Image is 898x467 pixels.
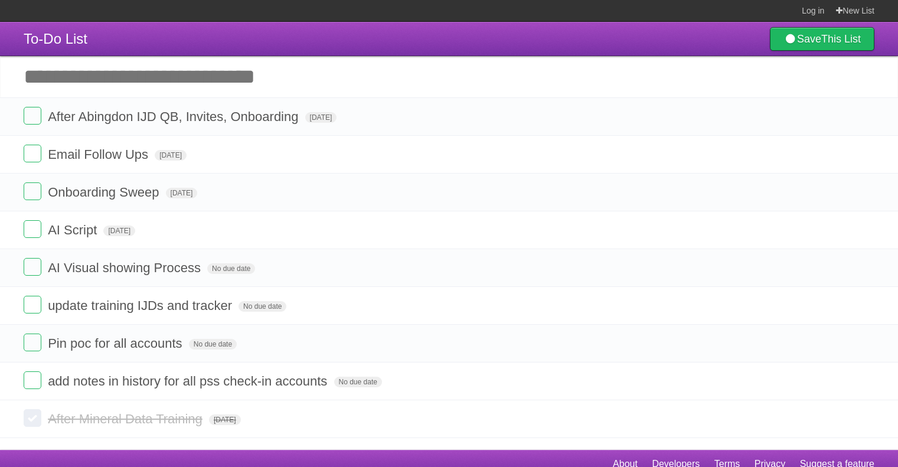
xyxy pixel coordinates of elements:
[207,263,255,274] span: No due date
[155,150,187,161] span: [DATE]
[166,188,198,198] span: [DATE]
[821,33,861,45] b: This List
[24,258,41,276] label: Done
[24,220,41,238] label: Done
[48,147,151,162] span: Email Follow Ups
[24,409,41,427] label: Done
[48,336,185,351] span: Pin poc for all accounts
[24,107,41,125] label: Done
[48,223,100,237] span: AI Script
[103,226,135,236] span: [DATE]
[24,182,41,200] label: Done
[24,31,87,47] span: To-Do List
[24,145,41,162] label: Done
[24,371,41,389] label: Done
[209,414,241,425] span: [DATE]
[305,112,337,123] span: [DATE]
[334,377,382,387] span: No due date
[48,109,301,124] span: After Abingdon IJD QB, Invites, Onboarding
[24,334,41,351] label: Done
[48,374,330,388] span: add notes in history for all pss check-in accounts
[24,296,41,313] label: Done
[48,412,205,426] span: After Mineral Data Training
[48,185,162,200] span: Onboarding Sweep
[48,260,204,275] span: AI Visual showing Process
[239,301,286,312] span: No due date
[48,298,235,313] span: update training IJDs and tracker
[770,27,874,51] a: SaveThis List
[189,339,237,350] span: No due date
